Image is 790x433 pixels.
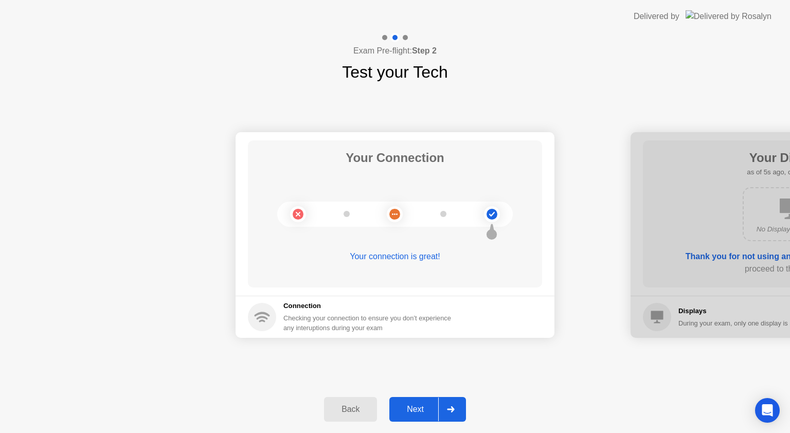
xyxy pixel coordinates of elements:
[412,46,437,55] b: Step 2
[327,405,374,414] div: Back
[353,45,437,57] h4: Exam Pre-flight:
[342,60,448,84] h1: Test your Tech
[389,397,466,422] button: Next
[283,313,457,333] div: Checking your connection to ensure you don’t experience any interuptions during your exam
[634,10,679,23] div: Delivered by
[248,250,542,263] div: Your connection is great!
[283,301,457,311] h5: Connection
[346,149,444,167] h1: Your Connection
[686,10,771,22] img: Delivered by Rosalyn
[324,397,377,422] button: Back
[392,405,438,414] div: Next
[755,398,780,423] div: Open Intercom Messenger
